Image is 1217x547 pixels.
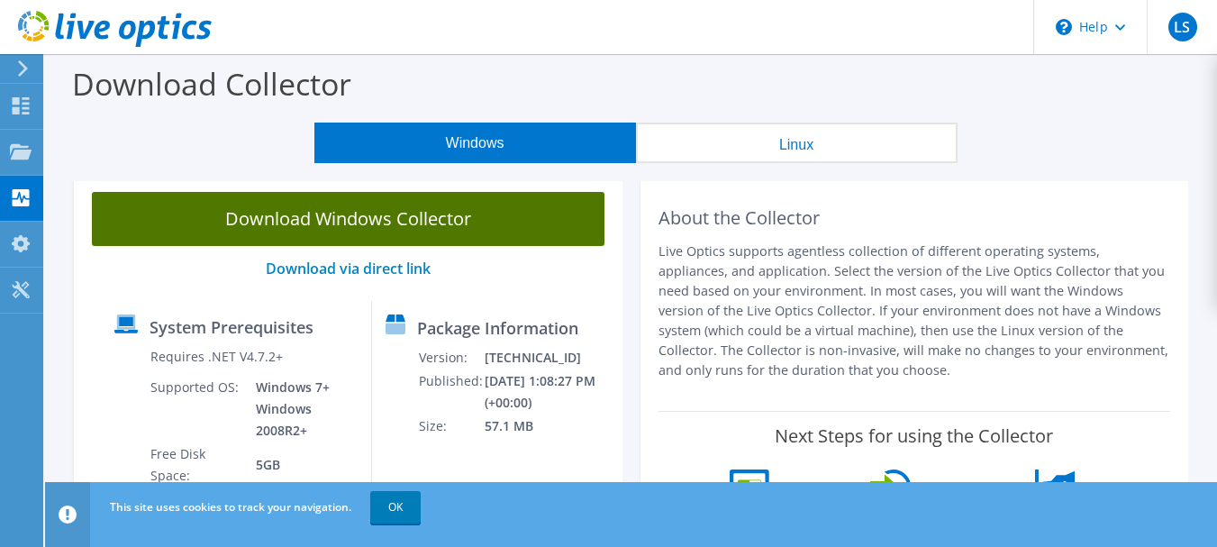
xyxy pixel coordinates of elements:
label: Download Collector [72,63,351,105]
svg: \n [1056,19,1072,35]
td: 57.1 MB [484,415,614,438]
span: This site uses cookies to track your navigation. [110,499,351,515]
td: Free Disk Space: [150,442,243,488]
td: 5GB [242,442,357,488]
td: Published: [418,369,484,415]
label: Requires .NET V4.7.2+ [150,348,283,366]
button: Linux [636,123,958,163]
h2: About the Collector [658,207,1171,229]
label: Package Information [417,319,578,337]
a: Download Windows Collector [92,192,604,246]
a: OK [370,491,421,524]
p: Live Optics supports agentless collection of different operating systems, appliances, and applica... [658,242,1171,380]
span: LS [1168,13,1197,41]
td: Windows 7+ Windows 2008R2+ [242,376,357,442]
td: Version: [418,346,484,369]
label: System Prerequisites [150,318,313,336]
button: Windows [314,123,636,163]
td: [DATE] 1:08:27 PM (+00:00) [484,369,614,415]
td: [TECHNICAL_ID] [484,346,614,369]
td: Supported OS: [150,376,243,442]
label: Next Steps for using the Collector [775,425,1053,447]
a: Download via direct link [266,259,431,278]
td: Size: [418,415,484,438]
